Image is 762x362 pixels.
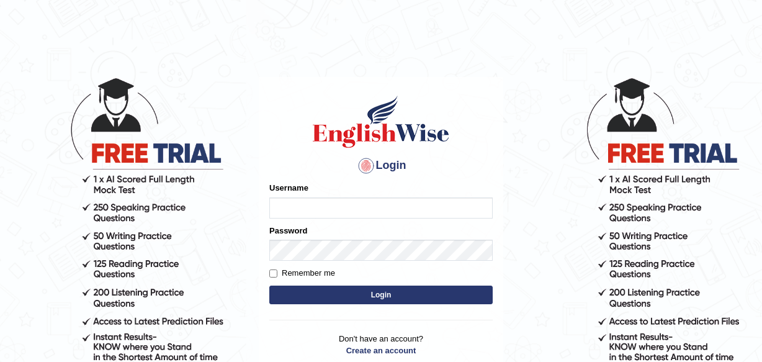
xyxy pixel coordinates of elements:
[269,345,493,356] a: Create an account
[310,94,452,150] img: Logo of English Wise sign in for intelligent practice with AI
[269,182,308,194] label: Username
[269,225,307,237] label: Password
[269,267,335,279] label: Remember me
[269,269,277,278] input: Remember me
[269,286,493,304] button: Login
[269,156,493,176] h4: Login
